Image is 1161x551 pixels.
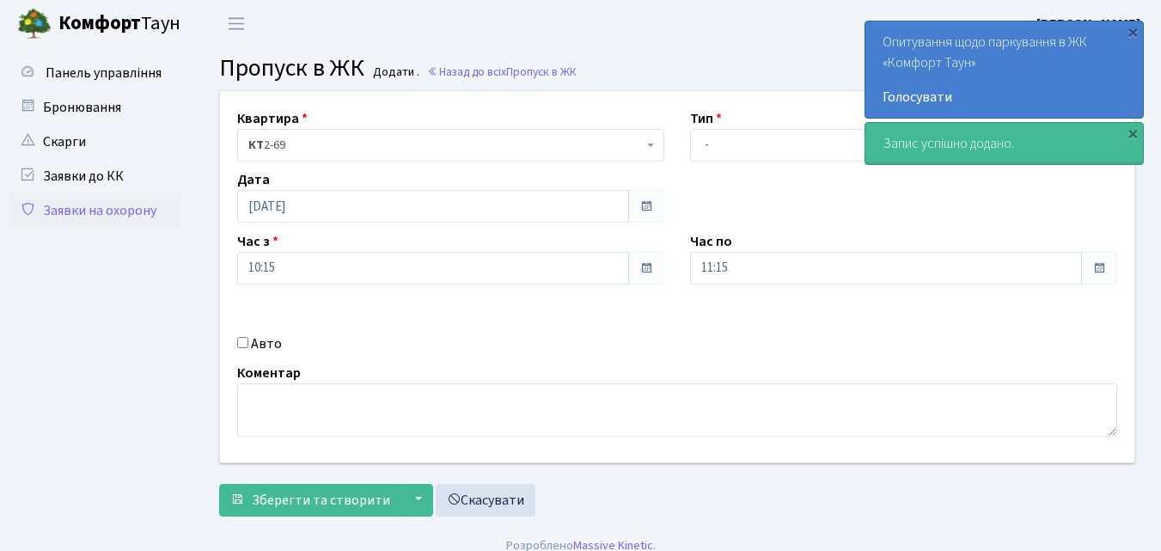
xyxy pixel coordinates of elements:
[252,491,390,510] span: Зберегти та створити
[1124,23,1141,40] div: ×
[690,108,722,129] label: Тип
[46,64,162,83] span: Панель управління
[237,169,270,190] label: Дата
[58,9,141,37] b: Комфорт
[248,137,643,154] span: <b>КТ</b>&nbsp;&nbsp;&nbsp;&nbsp;2-69
[219,484,401,517] button: Зберегти та створити
[506,64,577,80] span: Пропуск в ЖК
[9,193,180,228] a: Заявки на охорону
[690,231,732,252] label: Час по
[9,125,180,159] a: Скарги
[1036,14,1140,34] a: [PERSON_NAME]
[1036,15,1140,34] b: [PERSON_NAME]
[427,64,577,80] a: Назад до всіхПропуск в ЖК
[865,123,1143,164] div: Запис успішно додано.
[883,87,1126,107] a: Голосувати
[237,129,664,162] span: <b>КТ</b>&nbsp;&nbsp;&nbsp;&nbsp;2-69
[370,65,419,80] small: Додати .
[215,9,258,38] button: Переключити навігацію
[865,21,1143,118] div: Опитування щодо паркування в ЖК «Комфорт Таун»
[436,484,535,517] a: Скасувати
[9,56,180,90] a: Панель управління
[251,334,282,354] label: Авто
[9,90,180,125] a: Бронювання
[219,51,364,85] span: Пропуск в ЖК
[237,231,278,252] label: Час з
[237,363,301,383] label: Коментар
[58,9,180,39] span: Таун
[237,108,308,129] label: Квартира
[17,7,52,41] img: logo.png
[1124,125,1141,142] div: ×
[248,137,264,154] b: КТ
[9,159,180,193] a: Заявки до КК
